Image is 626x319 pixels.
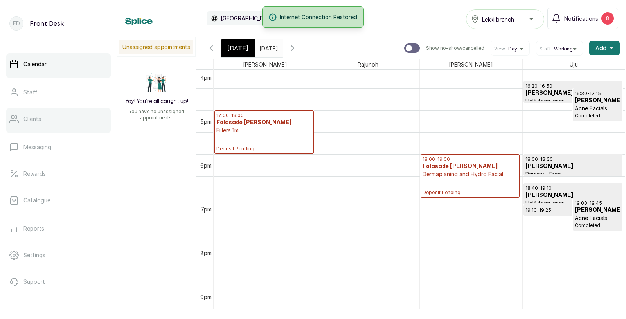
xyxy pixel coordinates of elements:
[6,271,111,293] a: Support
[6,81,111,103] a: Staff
[216,119,312,126] h3: Folasade [PERSON_NAME]
[241,59,289,69] span: [PERSON_NAME]
[199,249,213,257] div: 8pm
[6,163,111,185] a: Rewards
[199,117,213,126] div: 5pm
[216,112,312,119] p: 17:00 - 18:00
[575,97,621,105] h3: [PERSON_NAME]
[525,207,621,213] p: 19:10 - 19:25
[525,185,621,191] p: 18:40 - 19:10
[423,162,518,170] h3: Folasade [PERSON_NAME]
[423,170,518,178] p: Dermaplaning and Hydro Facial
[23,225,44,232] p: Reports
[23,196,50,204] p: Catalogue
[525,213,621,221] h3: [PERSON_NAME]
[216,126,312,134] p: Fillers 1ml
[23,115,41,123] p: Clients
[568,59,579,69] span: Uju
[525,156,621,162] p: 18:00 - 18:30
[554,46,573,52] span: Working
[119,40,193,54] p: Unassigned appointments
[575,200,621,206] p: 19:00 - 19:45
[6,244,111,266] a: Settings
[494,46,526,52] button: ViewDay
[125,97,188,105] h2: Yay! You’re all caught up!
[575,222,621,229] span: Completed
[23,88,38,96] p: Staff
[525,97,621,105] p: Half face laser
[216,146,312,152] span: Deposit Pending
[6,189,111,211] a: Catalogue
[199,74,213,82] div: 4pm
[23,143,51,151] p: Messaging
[423,156,518,162] p: 18:00 - 19:00
[540,46,579,52] button: StaffWorking
[280,13,357,21] span: Internet Connection Restored
[6,136,111,158] a: Messaging
[23,278,45,286] p: Support
[6,218,111,240] a: Reports
[525,162,621,170] h3: [PERSON_NAME]
[494,46,505,52] span: View
[227,43,248,53] span: [DATE]
[199,161,213,169] div: 6pm
[525,191,621,199] h3: [PERSON_NAME]
[525,199,621,207] p: Half face laser
[525,170,621,178] p: Review - Free
[23,251,45,259] p: Settings
[23,170,46,178] p: Rewards
[575,90,621,97] p: 16:30 - 17:15
[525,89,621,97] h3: [PERSON_NAME]
[575,113,621,119] span: Completed
[423,189,518,196] span: Deposit Pending
[23,60,47,68] p: Calendar
[575,206,621,214] h3: [PERSON_NAME]
[221,39,255,57] div: [DATE]
[589,41,620,55] button: Add
[122,108,191,121] p: You have no unassigned appointments.
[447,59,495,69] span: [PERSON_NAME]
[199,205,213,213] div: 7pm
[6,108,111,130] a: Clients
[575,105,621,112] p: Acne Facials
[426,45,484,51] p: Show no-show/cancelled
[575,214,621,222] p: Acne Facials
[356,59,380,69] span: Rajunoh
[540,46,551,52] span: Staff
[595,44,606,52] span: Add
[6,53,111,75] a: Calendar
[199,293,213,301] div: 9pm
[508,46,517,52] span: Day
[525,83,621,89] p: 16:20 - 16:50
